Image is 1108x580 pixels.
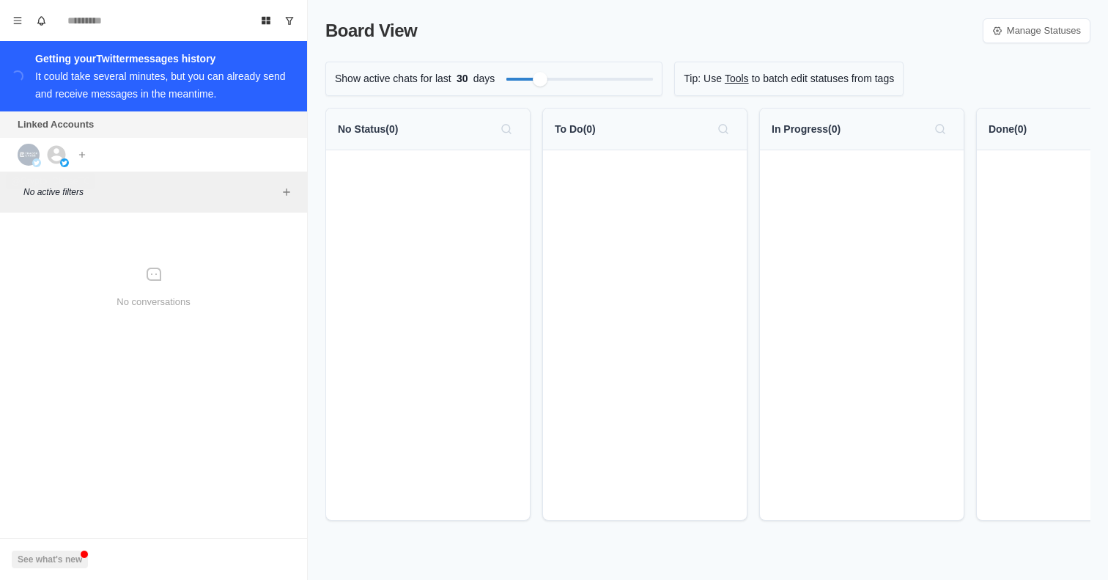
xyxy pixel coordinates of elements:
button: Search [495,117,518,141]
button: Notifications [29,9,53,32]
button: Add filters [278,183,295,201]
button: Menu [6,9,29,32]
button: Search [712,117,735,141]
img: picture [60,158,69,167]
p: No active filters [23,186,278,199]
button: See what's new [12,551,88,568]
p: No conversations [117,295,190,309]
p: Tip: Use [684,71,722,87]
span: 30 [451,71,473,87]
button: Add account [73,146,91,164]
p: No Status ( 0 ) [338,122,398,137]
button: Search [928,117,952,141]
p: Board View [325,18,417,44]
p: to batch edit statuses from tags [752,71,895,87]
p: To Do ( 0 ) [555,122,596,137]
div: Filter by activity days [533,72,547,87]
p: Show active chats for last [335,71,451,87]
div: Getting your Twitter messages history [35,50,289,67]
a: Manage Statuses [983,18,1090,43]
img: picture [32,158,41,167]
div: It could take several minutes, but you can already send and receive messages in the meantime. [35,70,286,100]
img: picture [18,144,40,166]
button: Board View [254,9,278,32]
button: Show unread conversations [278,9,301,32]
p: Linked Accounts [18,117,94,132]
p: Done ( 0 ) [989,122,1027,137]
p: In Progress ( 0 ) [772,122,841,137]
p: days [473,71,495,87]
a: Tools [725,71,749,87]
